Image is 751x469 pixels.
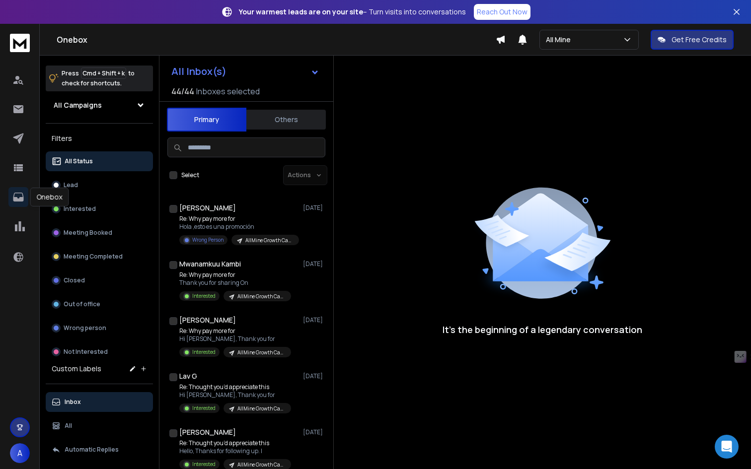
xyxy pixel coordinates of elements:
p: Re: Why pay more for [179,271,291,279]
h1: [PERSON_NAME] [179,203,236,213]
h1: All Inbox(s) [171,67,226,76]
h3: Custom Labels [52,364,101,374]
p: Closed [64,276,85,284]
p: Press to check for shortcuts. [62,68,135,88]
p: Hi [PERSON_NAME], Thank you for [179,335,291,343]
button: Interested [46,199,153,219]
h1: Mwanamkuu Kambi [179,259,241,269]
p: [DATE] [303,260,325,268]
button: Out of office [46,294,153,314]
button: All Inbox(s) [163,62,327,81]
button: A [10,443,30,463]
div: Onebox [30,188,69,206]
p: Not Interested [64,348,108,356]
p: Reach Out Now [477,7,527,17]
p: Out of office [64,300,100,308]
button: Get Free Credits [651,30,734,50]
p: Re: Why pay more for [179,215,299,223]
p: Lead [64,181,78,189]
p: Wrong person [64,324,106,332]
button: Primary [167,108,246,132]
button: Automatic Replies [46,440,153,460]
p: [DATE] [303,372,325,380]
h3: Inboxes selected [196,85,260,97]
span: 44 / 44 [171,85,194,97]
p: Interested [192,292,216,300]
p: Re: Thought you’d appreciate this [179,439,291,447]
p: All Status [65,157,93,165]
label: Select [181,171,199,179]
p: [DATE] [303,204,325,212]
p: AllMine Growth Campaign [237,293,285,300]
h1: Onebox [57,34,496,46]
span: Cmd + Shift + k [81,67,126,79]
p: AllMine Growth Campaign [237,405,285,412]
button: Others [246,109,326,131]
p: Interested [64,205,96,213]
p: Re: Why pay more for [179,327,291,335]
p: Interested [192,461,216,468]
p: Hola ,esto es una promoción [179,223,299,231]
img: logo [10,34,30,52]
a: Reach Out Now [474,4,530,20]
p: Re: Thought you’d appreciate this [179,383,291,391]
h1: All Campaigns [54,100,102,110]
p: Wrong Person [192,236,224,244]
p: AllMine Growth Campaign [245,237,293,244]
p: Meeting Booked [64,229,112,237]
p: All Mine [546,35,575,45]
p: Interested [192,404,216,412]
p: [DATE] [303,428,325,436]
p: Inbox [65,398,81,406]
button: All Status [46,151,153,171]
h3: Filters [46,132,153,145]
h1: [PERSON_NAME] [179,427,236,437]
p: Get Free Credits [672,35,727,45]
p: Thank you for sharing On [179,279,291,287]
p: Hello, Thanks for following up. I [179,447,291,455]
p: – Turn visits into conversations [239,7,466,17]
h1: [PERSON_NAME] [179,315,236,325]
button: Not Interested [46,342,153,362]
p: Interested [192,348,216,356]
button: All [46,416,153,436]
p: Meeting Completed [64,253,123,261]
button: Wrong person [46,318,153,338]
button: Closed [46,270,153,290]
p: It’s the beginning of a legendary conversation [443,323,642,336]
h1: Lav G [179,371,197,381]
button: Meeting Booked [46,223,153,243]
button: Inbox [46,392,153,412]
p: All [65,422,72,430]
strong: Your warmest leads are on your site [239,7,363,16]
button: Lead [46,175,153,195]
p: Automatic Replies [65,446,119,454]
div: Open Intercom Messenger [715,435,739,459]
p: AllMine Growth Campaign [237,461,285,469]
p: AllMine Growth Campaign [237,349,285,356]
button: Meeting Completed [46,247,153,267]
p: Hi [PERSON_NAME], Thank you for [179,391,291,399]
p: [DATE] [303,316,325,324]
button: All Campaigns [46,95,153,115]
